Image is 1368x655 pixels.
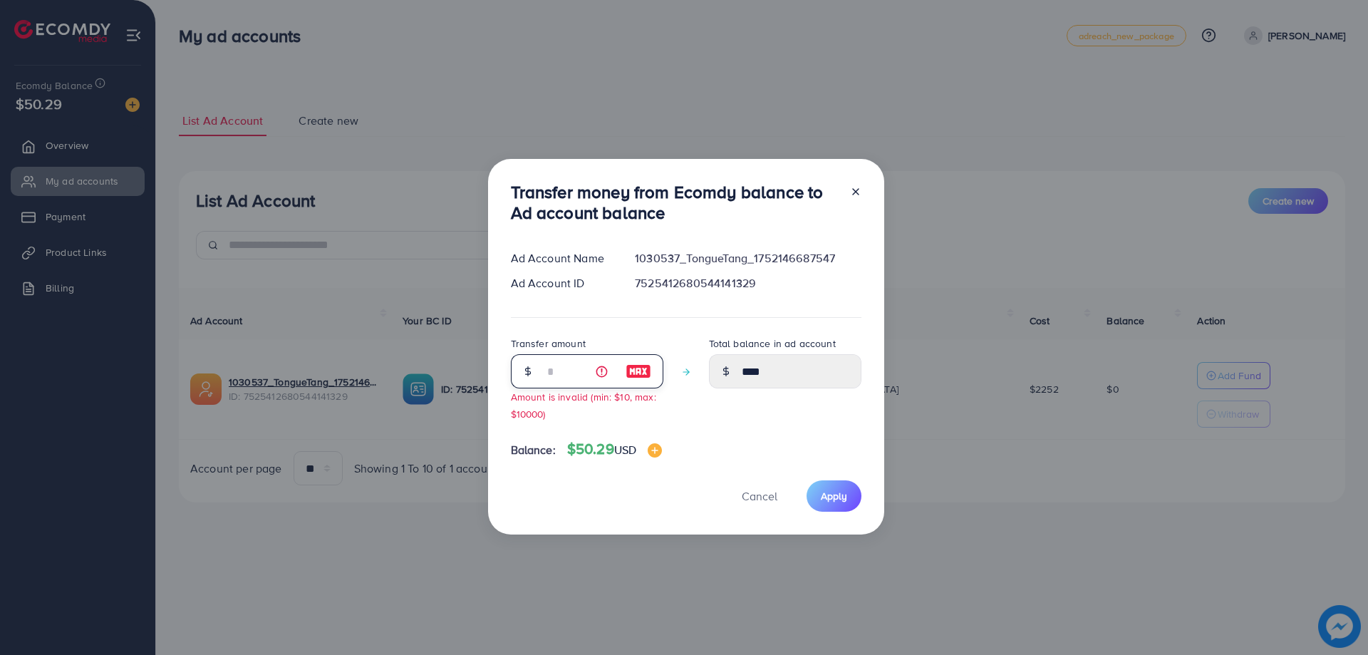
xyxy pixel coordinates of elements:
[821,489,847,503] span: Apply
[511,390,656,420] small: Amount is invalid (min: $10, max: $10000)
[567,440,662,458] h4: $50.29
[709,336,836,351] label: Total balance in ad account
[626,363,651,380] img: image
[499,275,624,292] div: Ad Account ID
[511,442,556,458] span: Balance:
[499,250,624,267] div: Ad Account Name
[511,336,586,351] label: Transfer amount
[648,443,662,458] img: image
[623,275,872,292] div: 7525412680544141329
[623,250,872,267] div: 1030537_TongueTang_1752146687547
[511,182,839,223] h3: Transfer money from Ecomdy balance to Ad account balance
[724,480,795,511] button: Cancel
[742,488,777,504] span: Cancel
[614,442,636,458] span: USD
[807,480,861,511] button: Apply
